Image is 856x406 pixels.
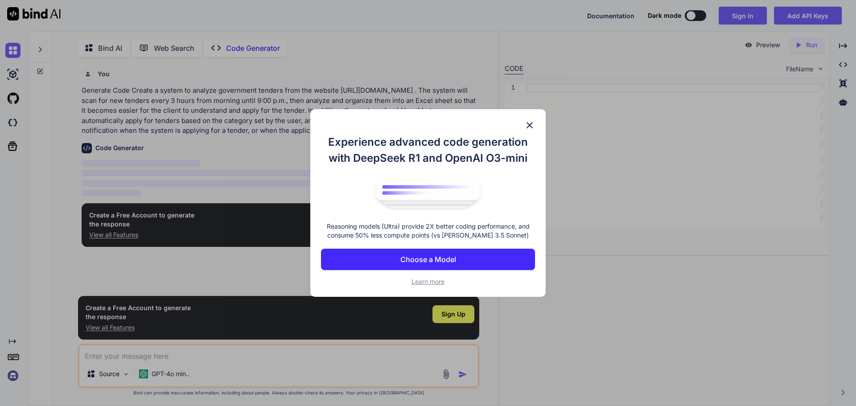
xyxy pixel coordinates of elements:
img: bind logo [370,175,486,213]
img: close [524,120,535,131]
h1: Experience advanced code generation with DeepSeek R1 and OpenAI O3-mini [321,134,535,166]
button: Choose a Model [321,249,535,270]
span: Learn more [412,278,444,285]
p: Choose a Model [400,254,456,265]
p: Reasoning models (Ultra) provide 2X better coding performance, and consume 50% less compute point... [321,222,535,240]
